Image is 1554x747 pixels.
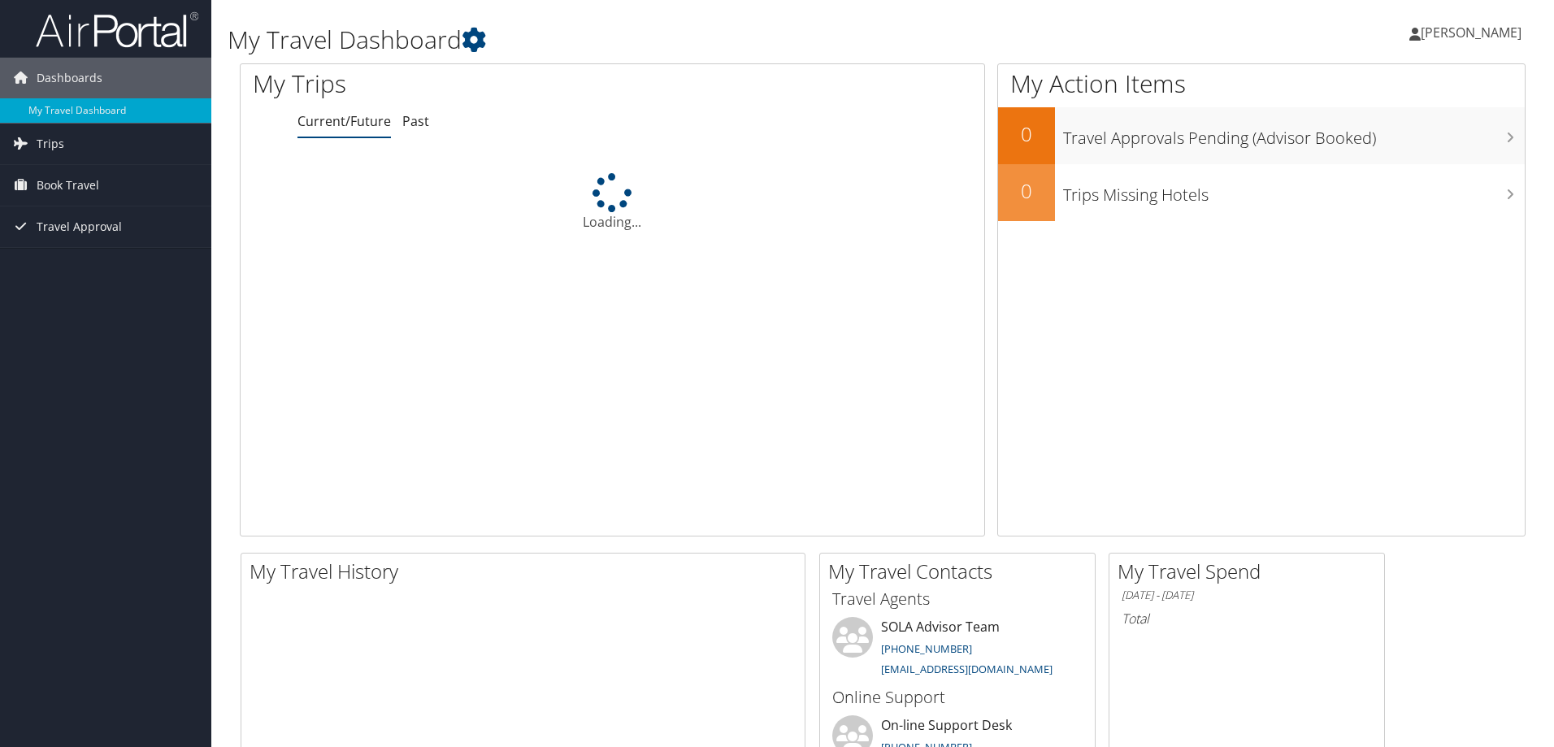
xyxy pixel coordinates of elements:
[1122,588,1372,603] h6: [DATE] - [DATE]
[37,124,64,164] span: Trips
[832,686,1083,709] h3: Online Support
[402,112,429,130] a: Past
[1063,119,1525,150] h3: Travel Approvals Pending (Advisor Booked)
[241,173,984,232] div: Loading...
[1122,610,1372,628] h6: Total
[828,558,1095,585] h2: My Travel Contacts
[1063,176,1525,206] h3: Trips Missing Hotels
[1409,8,1538,57] a: [PERSON_NAME]
[998,107,1525,164] a: 0Travel Approvals Pending (Advisor Booked)
[832,588,1083,610] h3: Travel Agents
[998,67,1525,101] h1: My Action Items
[998,120,1055,148] h2: 0
[228,23,1101,57] h1: My Travel Dashboard
[998,164,1525,221] a: 0Trips Missing Hotels
[37,58,102,98] span: Dashboards
[297,112,391,130] a: Current/Future
[881,641,972,656] a: [PHONE_NUMBER]
[253,67,662,101] h1: My Trips
[36,11,198,49] img: airportal-logo.png
[250,558,805,585] h2: My Travel History
[37,165,99,206] span: Book Travel
[37,206,122,247] span: Travel Approval
[1118,558,1384,585] h2: My Travel Spend
[1421,24,1521,41] span: [PERSON_NAME]
[881,662,1053,676] a: [EMAIL_ADDRESS][DOMAIN_NAME]
[998,177,1055,205] h2: 0
[824,617,1091,684] li: SOLA Advisor Team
